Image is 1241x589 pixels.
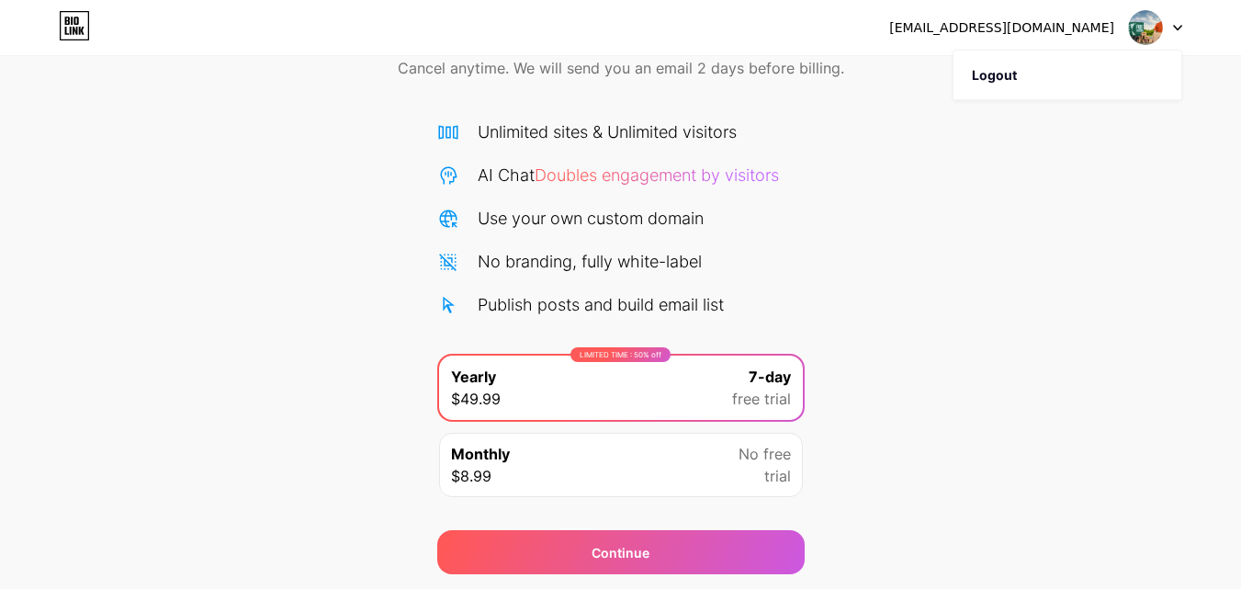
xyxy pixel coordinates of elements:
[478,206,704,231] div: Use your own custom domain
[570,347,671,362] div: LIMITED TIME : 50% off
[451,443,510,465] span: Monthly
[535,165,779,185] span: Doubles engagement by visitors
[478,163,779,187] div: AI Chat
[739,443,791,465] span: No free
[398,57,844,79] span: Cancel anytime. We will send you an email 2 days before billing.
[732,388,791,410] span: free trial
[1128,10,1163,45] img: tamim12
[953,51,1181,100] li: Logout
[451,366,496,388] span: Yearly
[451,388,501,410] span: $49.99
[478,249,702,274] div: No branding, fully white-label
[889,18,1114,38] div: [EMAIL_ADDRESS][DOMAIN_NAME]
[478,292,724,317] div: Publish posts and build email list
[451,465,491,487] span: $8.99
[749,366,791,388] span: 7-day
[592,543,649,562] div: Continue
[764,465,791,487] span: trial
[478,119,737,144] div: Unlimited sites & Unlimited visitors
